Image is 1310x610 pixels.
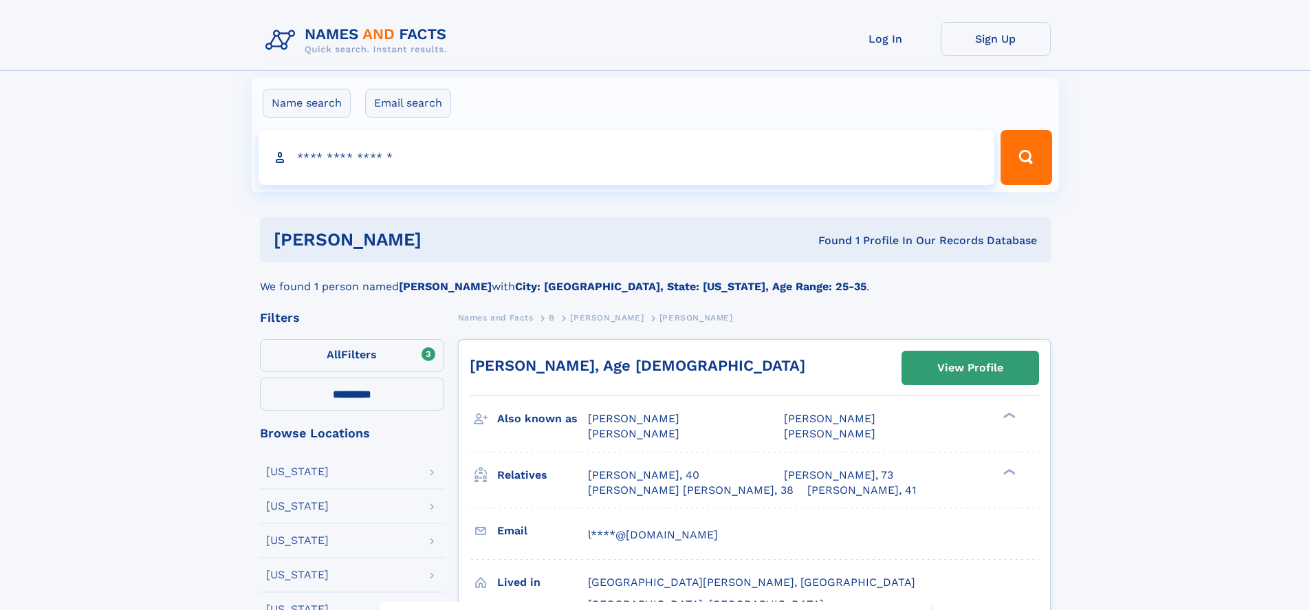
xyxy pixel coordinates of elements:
h1: [PERSON_NAME] [274,231,620,248]
span: [PERSON_NAME] [784,427,875,440]
div: We found 1 person named with . [260,262,1051,295]
div: ❯ [1000,411,1016,420]
a: [PERSON_NAME], 40 [588,468,699,483]
input: search input [259,130,995,185]
b: City: [GEOGRAPHIC_DATA], State: [US_STATE], Age Range: 25-35 [515,280,866,293]
div: [US_STATE] [266,466,329,477]
a: [PERSON_NAME], Age [DEMOGRAPHIC_DATA] [470,357,805,374]
div: [US_STATE] [266,569,329,580]
span: All [327,348,341,361]
span: [PERSON_NAME] [588,427,679,440]
img: Logo Names and Facts [260,22,458,59]
span: B [549,313,555,323]
div: ❯ [1000,467,1016,476]
span: [PERSON_NAME] [784,412,875,425]
h3: Lived in [497,571,588,594]
h3: Email [497,519,588,543]
a: Names and Facts [458,309,534,326]
span: [GEOGRAPHIC_DATA][PERSON_NAME], [GEOGRAPHIC_DATA] [588,576,915,589]
a: [PERSON_NAME], 73 [784,468,893,483]
div: Found 1 Profile In Our Records Database [620,233,1037,248]
div: Filters [260,312,444,324]
div: [US_STATE] [266,535,329,546]
button: Search Button [1001,130,1051,185]
h3: Relatives [497,464,588,487]
b: [PERSON_NAME] [399,280,492,293]
span: [PERSON_NAME] [588,412,679,425]
a: Sign Up [941,22,1051,56]
a: [PERSON_NAME] [PERSON_NAME], 38 [588,483,794,498]
a: [PERSON_NAME], 41 [807,483,916,498]
span: [PERSON_NAME] [659,313,733,323]
div: Browse Locations [260,427,444,439]
a: View Profile [902,351,1038,384]
a: B [549,309,555,326]
span: [PERSON_NAME] [570,313,644,323]
div: View Profile [937,352,1003,384]
label: Name search [263,89,351,118]
label: Filters [260,339,444,372]
a: Log In [831,22,941,56]
h3: Also known as [497,407,588,431]
div: [US_STATE] [266,501,329,512]
a: [PERSON_NAME] [570,309,644,326]
label: Email search [365,89,451,118]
